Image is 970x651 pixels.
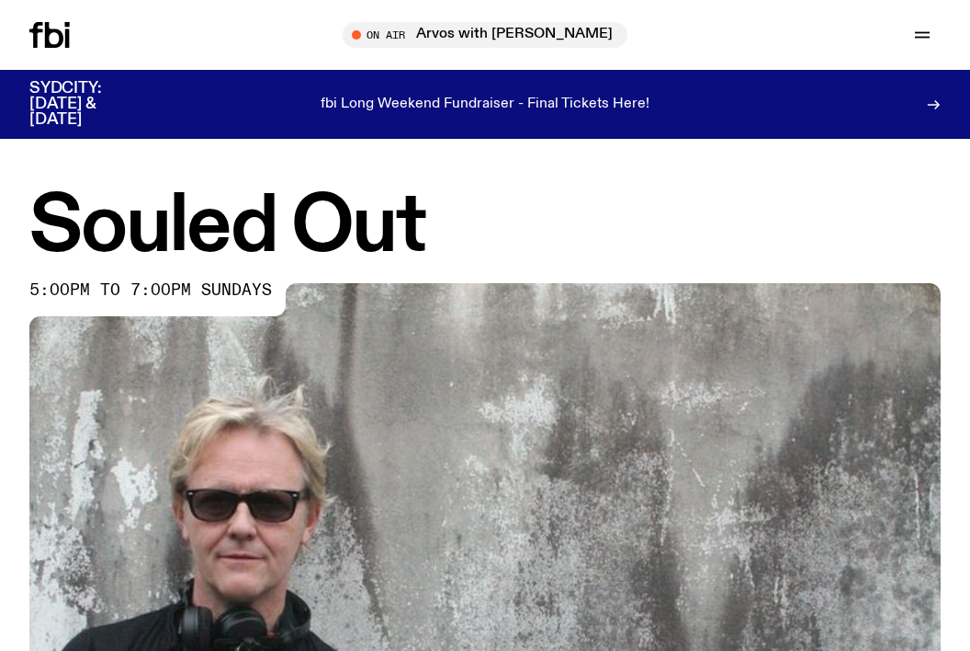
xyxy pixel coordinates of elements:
span: 5:00pm to 7:00pm sundays [29,283,272,298]
h1: Souled Out [29,190,941,265]
button: On AirArvos with [PERSON_NAME] [343,22,627,48]
p: fbi Long Weekend Fundraiser - Final Tickets Here! [321,97,649,113]
h3: SYDCITY: [DATE] & [DATE] [29,81,147,128]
